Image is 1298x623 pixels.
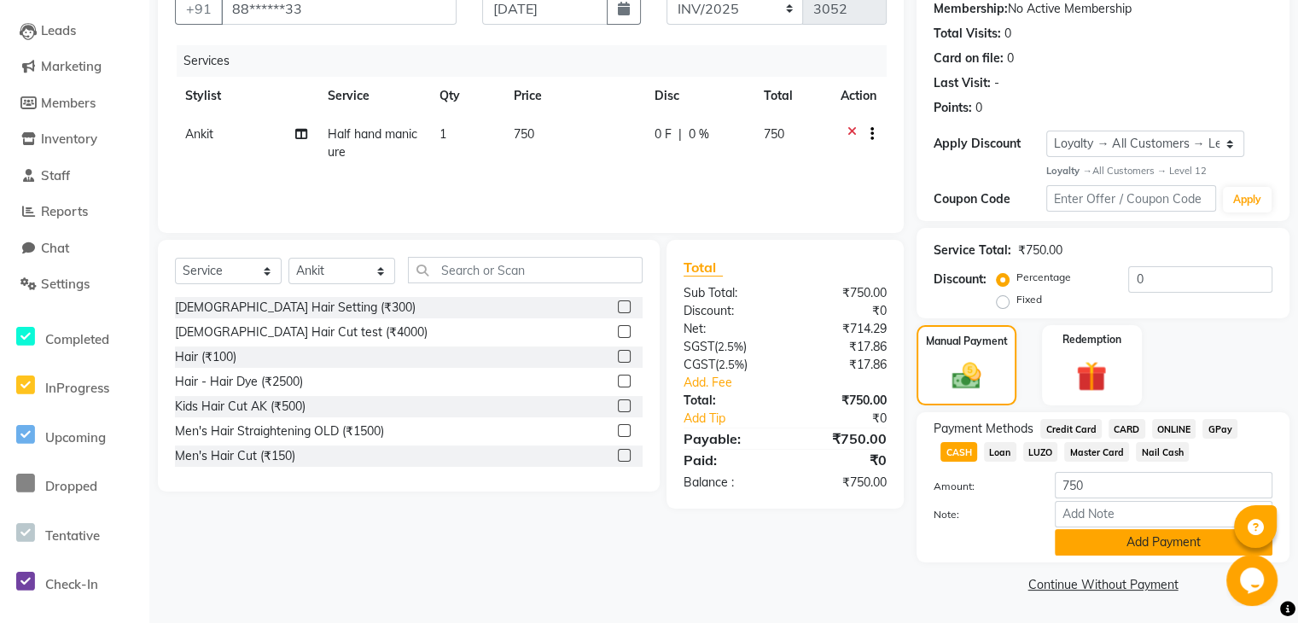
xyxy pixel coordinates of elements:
div: [DEMOGRAPHIC_DATA] Hair Setting (₹300) [175,299,416,317]
label: Redemption [1062,332,1121,347]
div: Payable: [671,428,785,449]
th: Action [830,77,887,115]
a: Members [4,94,145,114]
div: Hair - Hair Dye (₹2500) [175,373,303,391]
span: Half hand manicure [328,126,417,160]
span: CARD [1109,419,1145,439]
span: Dropped [45,478,97,494]
div: [DEMOGRAPHIC_DATA] Hair Cut test (₹4000) [175,323,428,341]
div: Apply Discount [934,135,1046,153]
div: 0 [1007,49,1014,67]
div: ₹750.00 [1018,242,1062,259]
div: ₹750.00 [785,428,899,449]
span: SGST [684,339,714,354]
a: Continue Without Payment [920,576,1286,594]
div: Men's Hair Cut (₹150) [175,447,295,465]
div: - [994,74,999,92]
div: ( ) [671,356,785,374]
span: Tentative [45,527,100,544]
th: Qty [429,77,503,115]
div: 0 [1004,25,1011,43]
span: 0 F [655,125,672,143]
a: Inventory [4,130,145,149]
span: Marketing [41,58,102,74]
div: ₹714.29 [785,320,899,338]
button: Add Payment [1055,529,1272,556]
input: Add Note [1055,501,1272,527]
div: Discount: [934,271,987,288]
a: Staff [4,166,145,186]
th: Total [754,77,830,115]
img: _cash.svg [943,359,990,393]
label: Amount: [921,479,1042,494]
div: Kids Hair Cut AK (₹500) [175,398,306,416]
button: Apply [1223,187,1272,213]
span: 0 % [689,125,709,143]
div: Paid: [671,450,785,470]
div: ₹750.00 [785,392,899,410]
span: LUZO [1023,442,1058,462]
th: Disc [644,77,754,115]
div: Total: [671,392,785,410]
div: 0 [975,99,982,117]
div: Total Visits: [934,25,1001,43]
div: Men's Hair Straightening OLD (₹1500) [175,422,384,440]
span: Nail Cash [1136,442,1189,462]
th: Service [317,77,429,115]
div: ₹17.86 [785,356,899,374]
span: 750 [514,126,534,142]
span: Check-In [45,576,98,592]
strong: Loyalty → [1046,165,1091,177]
span: Payment Methods [934,420,1033,438]
span: Leads [41,22,76,38]
span: Chat [41,240,69,256]
span: InProgress [45,380,109,396]
div: Service Total: [934,242,1011,259]
span: 750 [764,126,784,142]
span: Completed [45,331,109,347]
div: Last Visit: [934,74,991,92]
span: ONLINE [1152,419,1196,439]
span: Credit Card [1040,419,1102,439]
div: Discount: [671,302,785,320]
div: Net: [671,320,785,338]
span: 2.5% [718,340,743,353]
a: Add Tip [671,410,805,428]
input: Search or Scan [408,257,643,283]
div: Hair (₹100) [175,348,236,366]
span: CGST [684,357,715,372]
img: _gift.svg [1067,358,1116,395]
div: ₹0 [785,450,899,470]
div: Card on file: [934,49,1004,67]
span: 2.5% [719,358,744,371]
label: Note: [921,507,1042,522]
a: Leads [4,21,145,41]
iframe: chat widget [1226,555,1281,606]
span: Staff [41,167,70,183]
span: Settings [41,276,90,292]
div: ₹750.00 [785,474,899,492]
div: Sub Total: [671,284,785,302]
a: Marketing [4,57,145,77]
div: ₹0 [804,410,899,428]
div: ( ) [671,338,785,356]
span: Reports [41,203,88,219]
th: Price [503,77,644,115]
div: Points: [934,99,972,117]
div: Balance : [671,474,785,492]
a: Reports [4,202,145,222]
span: GPay [1202,419,1237,439]
input: Enter Offer / Coupon Code [1046,185,1216,212]
span: Master Card [1064,442,1129,462]
a: Add. Fee [671,374,899,392]
span: CASH [940,442,977,462]
div: All Customers → Level 12 [1046,164,1272,178]
span: Members [41,95,96,111]
span: Total [684,259,723,277]
div: ₹0 [785,302,899,320]
span: Upcoming [45,429,106,445]
label: Percentage [1016,270,1071,285]
a: Chat [4,239,145,259]
a: Settings [4,275,145,294]
div: ₹17.86 [785,338,899,356]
